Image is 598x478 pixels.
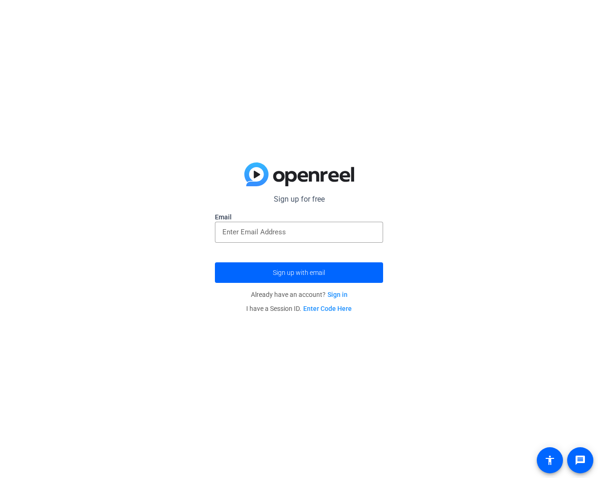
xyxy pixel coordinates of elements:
[303,305,352,312] a: Enter Code Here
[544,455,555,466] mat-icon: accessibility
[244,162,354,187] img: blue-gradient.svg
[215,194,383,205] p: Sign up for free
[327,291,348,298] a: Sign in
[222,226,376,238] input: Enter Email Address
[251,291,348,298] span: Already have an account?
[215,212,383,222] label: Email
[575,455,586,466] mat-icon: message
[215,262,383,283] button: Sign up with email
[246,305,352,312] span: I have a Session ID.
